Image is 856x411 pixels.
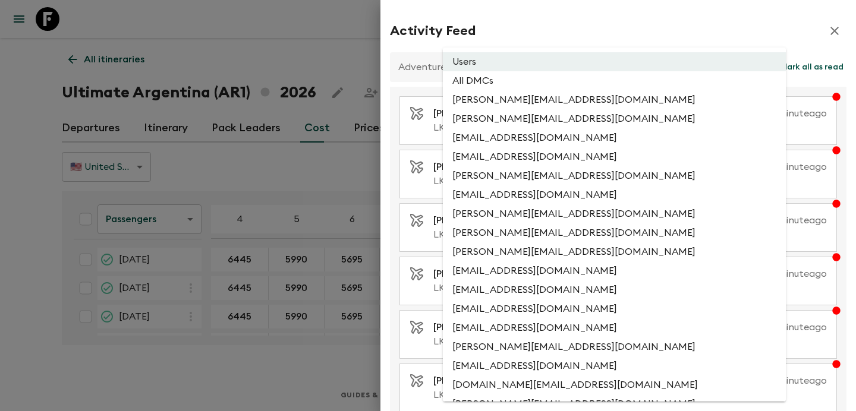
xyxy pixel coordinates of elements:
li: [PERSON_NAME][EMAIL_ADDRESS][DOMAIN_NAME] [443,337,786,356]
li: [PERSON_NAME][EMAIL_ADDRESS][DOMAIN_NAME] [443,204,786,223]
li: [PERSON_NAME][EMAIL_ADDRESS][DOMAIN_NAME] [443,242,786,261]
li: [PERSON_NAME][EMAIL_ADDRESS][DOMAIN_NAME] [443,109,786,128]
li: [PERSON_NAME][EMAIL_ADDRESS][DOMAIN_NAME] [443,90,786,109]
li: [EMAIL_ADDRESS][DOMAIN_NAME] [443,299,786,318]
li: [DOMAIN_NAME][EMAIL_ADDRESS][DOMAIN_NAME] [443,375,786,394]
li: [EMAIL_ADDRESS][DOMAIN_NAME] [443,147,786,166]
li: [EMAIL_ADDRESS][DOMAIN_NAME] [443,318,786,337]
li: [EMAIL_ADDRESS][DOMAIN_NAME] [443,280,786,299]
li: [PERSON_NAME][EMAIL_ADDRESS][DOMAIN_NAME] [443,223,786,242]
li: [EMAIL_ADDRESS][DOMAIN_NAME] [443,356,786,375]
li: [EMAIL_ADDRESS][DOMAIN_NAME] [443,185,786,204]
li: Users [443,52,786,71]
li: [PERSON_NAME][EMAIL_ADDRESS][DOMAIN_NAME] [443,166,786,185]
li: All DMCs [443,71,786,90]
li: [EMAIL_ADDRESS][DOMAIN_NAME] [443,128,786,147]
li: [EMAIL_ADDRESS][DOMAIN_NAME] [443,261,786,280]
